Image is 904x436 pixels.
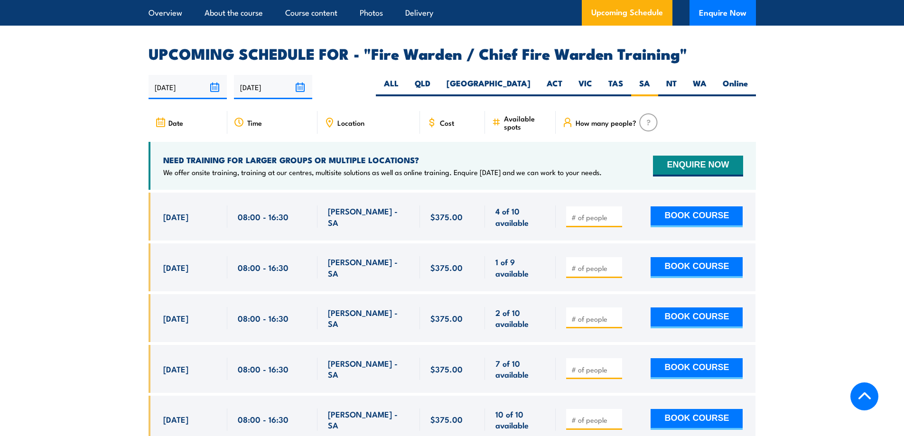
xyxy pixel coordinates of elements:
[163,262,188,273] span: [DATE]
[328,307,410,329] span: [PERSON_NAME] - SA
[376,78,407,96] label: ALL
[571,365,619,374] input: # of people
[653,156,743,176] button: ENQUIRE NOW
[238,414,289,425] span: 08:00 - 16:30
[571,415,619,425] input: # of people
[163,211,188,222] span: [DATE]
[600,78,631,96] label: TAS
[504,114,549,130] span: Available spots
[168,119,183,127] span: Date
[163,363,188,374] span: [DATE]
[247,119,262,127] span: Time
[149,75,227,99] input: From date
[328,358,410,380] span: [PERSON_NAME] - SA
[337,119,364,127] span: Location
[715,78,756,96] label: Online
[430,262,463,273] span: $375.00
[163,414,188,425] span: [DATE]
[430,363,463,374] span: $375.00
[238,363,289,374] span: 08:00 - 16:30
[495,205,545,228] span: 4 of 10 available
[328,408,410,431] span: [PERSON_NAME] - SA
[495,408,545,431] span: 10 of 10 available
[658,78,685,96] label: NT
[430,211,463,222] span: $375.00
[438,78,539,96] label: [GEOGRAPHIC_DATA]
[571,213,619,222] input: # of people
[430,313,463,324] span: $375.00
[328,205,410,228] span: [PERSON_NAME] - SA
[495,307,545,329] span: 2 of 10 available
[651,206,743,227] button: BOOK COURSE
[234,75,312,99] input: To date
[238,313,289,324] span: 08:00 - 16:30
[430,414,463,425] span: $375.00
[163,313,188,324] span: [DATE]
[651,409,743,430] button: BOOK COURSE
[163,167,602,177] p: We offer onsite training, training at our centres, multisite solutions as well as online training...
[571,263,619,273] input: # of people
[328,256,410,278] span: [PERSON_NAME] - SA
[495,358,545,380] span: 7 of 10 available
[651,307,743,328] button: BOOK COURSE
[651,257,743,278] button: BOOK COURSE
[651,358,743,379] button: BOOK COURSE
[631,78,658,96] label: SA
[576,119,636,127] span: How many people?
[163,155,602,165] h4: NEED TRAINING FOR LARGER GROUPS OR MULTIPLE LOCATIONS?
[685,78,715,96] label: WA
[571,314,619,324] input: # of people
[149,46,756,60] h2: UPCOMING SCHEDULE FOR - "Fire Warden / Chief Fire Warden Training"
[570,78,600,96] label: VIC
[539,78,570,96] label: ACT
[495,256,545,278] span: 1 of 9 available
[238,211,289,222] span: 08:00 - 16:30
[238,262,289,273] span: 08:00 - 16:30
[440,119,454,127] span: Cost
[407,78,438,96] label: QLD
